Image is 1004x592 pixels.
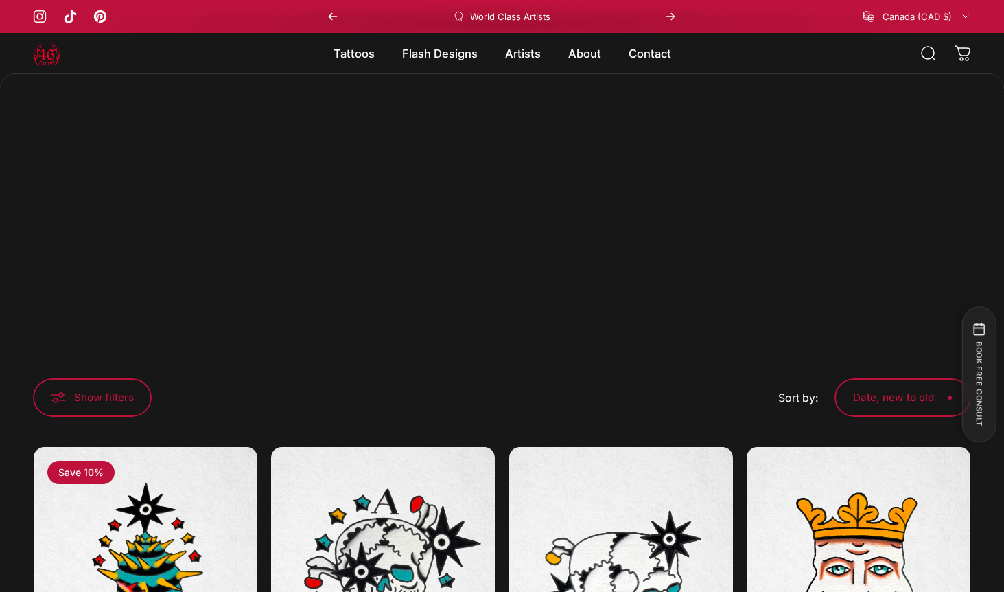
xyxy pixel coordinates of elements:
summary: Tattoos [320,39,388,68]
summary: About [554,39,615,68]
a: Contact [615,39,685,68]
summary: Flash Designs [388,39,491,68]
summary: Artists [491,39,554,68]
p: World Class Artists [470,11,550,22]
button: Show filters [33,378,152,417]
a: 0 items [948,38,978,69]
button: BOOK FREE CONSULT [961,306,996,442]
nav: Primary [320,39,685,68]
span: Canada (CAD $) [883,11,952,22]
span: Sort by: [778,391,818,405]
